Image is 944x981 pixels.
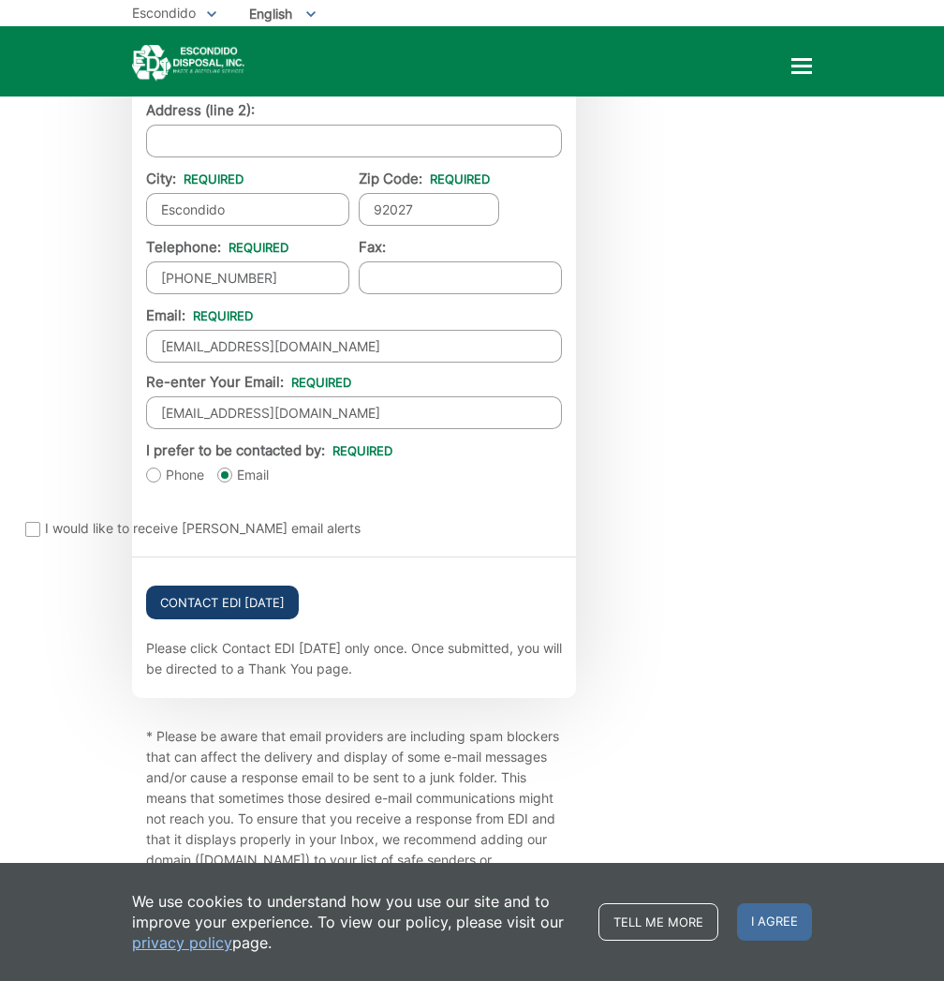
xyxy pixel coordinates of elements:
span: Escondido [132,5,196,21]
a: EDCD logo. Return to the homepage. [132,45,244,82]
p: We use cookies to understand how you use our site and to improve your experience. To view our pol... [132,891,580,953]
label: Address (line 2): [146,102,255,119]
p: * Please be aware that email providers are including spam blockers that can affect the delivery a... [146,726,562,912]
label: Zip Code: [359,171,490,187]
label: Phone [146,466,204,484]
label: Email: [146,307,253,324]
label: I prefer to be contacted by: [146,442,392,459]
label: Telephone: [146,239,288,256]
a: privacy policy [132,932,232,953]
label: Email [217,466,269,484]
label: City: [146,171,243,187]
p: Please click Contact EDI [DATE] only once. Once submitted, you will be directed to a Thank You page. [146,638,562,679]
input: Contact EDI [DATE] [146,586,299,619]
label: I would like to receive [PERSON_NAME] email alerts [25,518,361,539]
label: Fax: [359,239,386,256]
label: Re-enter Your Email: [146,374,351,391]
